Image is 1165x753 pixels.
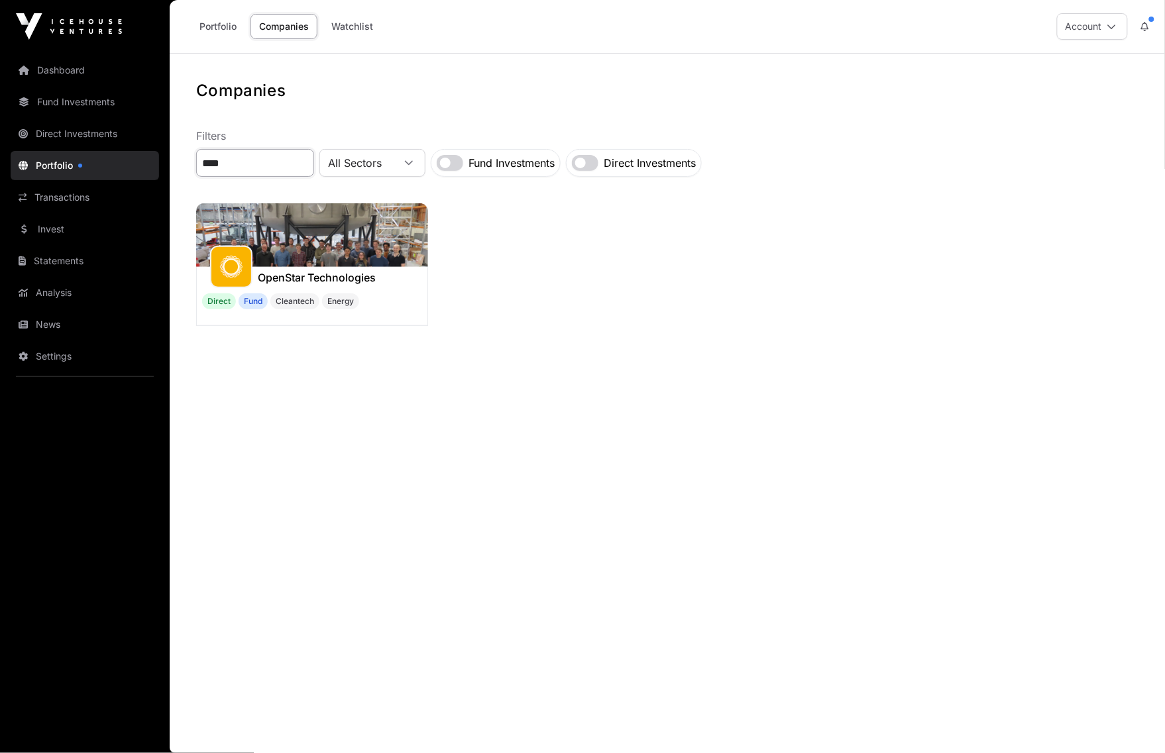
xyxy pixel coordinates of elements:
[11,342,159,371] a: Settings
[239,293,268,309] span: Fund
[1099,689,1165,753] div: チャットウィジェット
[469,155,555,171] label: Fund Investments
[11,278,159,307] a: Analysis
[11,56,159,85] a: Dashboard
[320,151,393,175] span: All Sectors
[604,155,696,171] label: Direct Investments
[196,203,428,267] img: OpenStar Technologies
[16,13,122,40] img: Icehouse Ventures Logo
[323,14,382,39] a: Watchlist
[196,128,1138,144] p: Filters
[11,151,159,180] a: Portfolio
[11,246,159,276] a: Statements
[11,310,159,339] a: News
[276,296,314,307] span: Cleantech
[11,215,159,244] a: Invest
[1057,13,1128,40] button: Account
[202,293,236,309] span: Direct
[250,14,317,39] a: Companies
[1099,689,1165,753] iframe: Chat Widget
[217,252,246,281] img: OpenStar.svg
[196,80,1138,101] h1: Companies
[11,87,159,117] a: Fund Investments
[11,183,159,212] a: Transactions
[191,14,245,39] a: Portfolio
[258,270,376,285] a: OpenStar Technologies
[11,119,159,148] a: Direct Investments
[327,296,354,307] span: Energy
